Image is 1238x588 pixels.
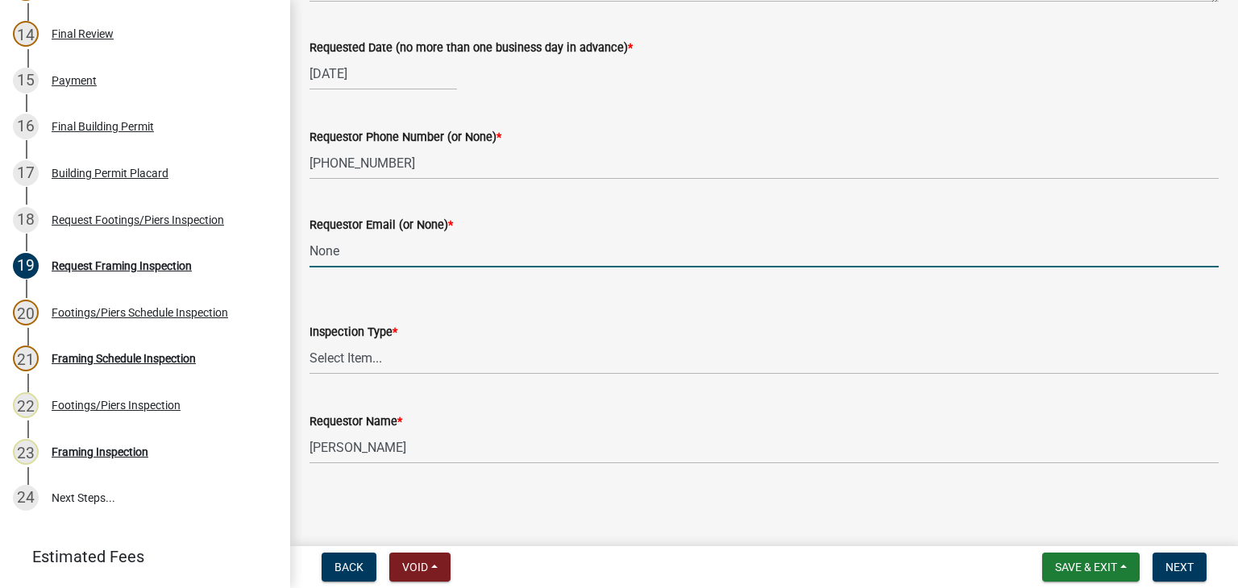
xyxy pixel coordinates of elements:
[309,416,402,428] label: Requestor Name
[13,207,39,233] div: 18
[52,75,97,86] div: Payment
[13,300,39,325] div: 20
[52,446,148,458] div: Framing Inspection
[322,553,376,582] button: Back
[13,68,39,93] div: 15
[52,121,154,132] div: Final Building Permit
[13,253,39,279] div: 19
[13,540,264,573] a: Estimated Fees
[52,28,114,39] div: Final Review
[52,168,168,179] div: Building Permit Placard
[13,114,39,139] div: 16
[52,260,192,271] div: Request Framing Inspection
[13,439,39,465] div: 23
[1153,553,1207,582] button: Next
[13,346,39,371] div: 21
[309,327,397,338] label: Inspection Type
[52,307,228,318] div: Footings/Piers Schedule Inspection
[52,400,181,411] div: Footings/Piers Inspection
[402,561,428,574] span: Void
[52,214,224,226] div: Request Footings/Piers Inspection
[13,485,39,511] div: 24
[13,392,39,418] div: 22
[13,21,39,47] div: 14
[1042,553,1140,582] button: Save & Exit
[309,43,633,54] label: Requested Date (no more than one business day in advance)
[1165,561,1194,574] span: Next
[309,220,453,231] label: Requestor Email (or None)
[1055,561,1117,574] span: Save & Exit
[52,353,196,364] div: Framing Schedule Inspection
[309,57,457,90] input: mm/dd/yyyy
[334,561,364,574] span: Back
[13,160,39,186] div: 17
[309,132,501,143] label: Requestor Phone Number (or None)
[389,553,451,582] button: Void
